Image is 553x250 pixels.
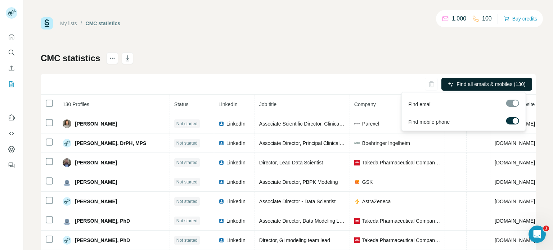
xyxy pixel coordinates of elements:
[219,160,224,165] img: LinkedIn logo
[219,121,224,127] img: LinkedIn logo
[174,101,189,107] span: Status
[226,140,246,147] span: LinkedIn
[176,237,198,244] span: Not started
[63,178,71,186] img: Avatar
[6,143,17,156] button: Dashboard
[362,217,440,224] span: Takeda Pharmaceutical Company Limited
[75,237,130,244] span: [PERSON_NAME], PhD
[6,46,17,59] button: Search
[226,159,246,166] span: LinkedIn
[75,120,117,127] span: [PERSON_NAME]
[219,179,224,185] img: LinkedIn logo
[63,158,71,167] img: Avatar
[495,218,535,224] span: [DOMAIN_NAME]
[75,159,117,166] span: [PERSON_NAME]
[226,217,246,224] span: LinkedIn
[259,160,323,165] span: Director, Lead Data Scientist
[63,217,71,225] img: Avatar
[259,218,348,224] span: Associate Director, Data Modeling Lead
[219,237,224,243] img: LinkedIn logo
[362,178,373,186] span: GSK
[543,226,549,231] span: 1
[226,198,246,205] span: LinkedIn
[495,160,535,165] span: [DOMAIN_NAME]
[482,14,492,23] p: 100
[6,127,17,140] button: Use Surfe API
[6,78,17,91] button: My lists
[259,179,338,185] span: Associate Director, PBPK Modeling
[495,237,535,243] span: [DOMAIN_NAME]
[259,101,276,107] span: Job title
[6,30,17,43] button: Quick start
[75,198,117,205] span: [PERSON_NAME]
[354,179,360,185] img: company-logo
[354,142,360,144] img: company-logo
[176,121,198,127] span: Not started
[362,198,391,205] span: AstraZeneca
[259,140,372,146] span: Associate Director, Principal Clinical Data Scientist
[354,237,360,243] img: company-logo
[81,20,82,27] li: /
[408,101,432,108] span: Find email
[362,237,440,244] span: Takeda Pharmaceutical Company Limited
[354,218,360,224] img: company-logo
[176,140,198,146] span: Not started
[41,17,53,29] img: Surfe Logo
[259,237,330,243] span: Director, GI modeling team lead
[529,226,546,243] iframe: Intercom live chat
[6,159,17,172] button: Feedback
[219,199,224,204] img: LinkedIn logo
[63,119,71,128] img: Avatar
[441,78,532,91] button: Find all emails & mobiles (130)
[176,218,198,224] span: Not started
[75,217,130,224] span: [PERSON_NAME], PhD
[226,120,246,127] span: LinkedIn
[63,197,71,206] img: Avatar
[504,14,537,24] button: Buy credits
[6,7,17,19] img: Avatar
[63,139,71,147] img: Avatar
[362,159,440,166] span: Takeda Pharmaceutical Company Limited
[354,101,376,107] span: Company
[226,178,246,186] span: LinkedIn
[41,53,100,64] h1: CMC statistics
[219,101,238,107] span: LinkedIn
[63,236,71,245] img: Avatar
[354,121,360,127] img: company-logo
[75,140,146,147] span: [PERSON_NAME], DrPH, MPS
[354,160,360,165] img: company-logo
[226,237,246,244] span: LinkedIn
[495,179,535,185] span: [DOMAIN_NAME]
[176,179,198,185] span: Not started
[176,198,198,205] span: Not started
[219,218,224,224] img: LinkedIn logo
[495,140,535,146] span: [DOMAIN_NAME]
[362,120,379,127] span: Parexel
[495,199,535,204] span: [DOMAIN_NAME]
[176,159,198,166] span: Not started
[75,178,117,186] span: [PERSON_NAME]
[259,199,336,204] span: Associate Director - Data Scientist
[259,121,432,127] span: Associate Scientific Director, Clinical Pharmacology, Modeling and Simulation
[6,111,17,124] button: Use Surfe on LinkedIn
[107,53,118,64] button: actions
[452,14,466,23] p: 1,000
[362,140,410,147] span: Boehringer Ingelheim
[457,81,525,88] span: Find all emails & mobiles (130)
[6,62,17,75] button: Enrich CSV
[60,21,77,26] a: My lists
[219,140,224,146] img: LinkedIn logo
[354,199,360,204] img: company-logo
[408,118,450,126] span: Find mobile phone
[86,20,120,27] div: CMC statistics
[63,101,89,107] span: 130 Profiles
